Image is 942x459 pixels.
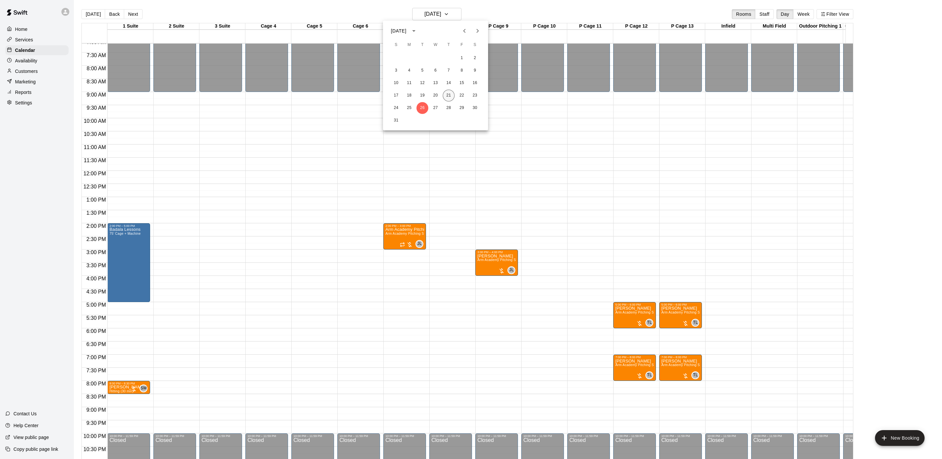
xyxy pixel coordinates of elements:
button: 15 [456,77,468,89]
button: 30 [469,102,481,114]
button: 5 [416,65,428,76]
button: 26 [416,102,428,114]
button: 13 [430,77,441,89]
button: 4 [403,65,415,76]
button: 11 [403,77,415,89]
span: Saturday [469,38,481,52]
button: 6 [430,65,441,76]
button: 17 [390,90,402,101]
button: 9 [469,65,481,76]
button: 24 [390,102,402,114]
button: 23 [469,90,481,101]
span: Friday [456,38,468,52]
span: Sunday [390,38,402,52]
button: Previous month [458,24,471,37]
button: 10 [390,77,402,89]
button: 28 [443,102,455,114]
button: 16 [469,77,481,89]
button: 21 [443,90,455,101]
button: 2 [469,52,481,64]
button: 12 [416,77,428,89]
span: Thursday [443,38,455,52]
button: 8 [456,65,468,76]
button: Next month [471,24,484,37]
button: 3 [390,65,402,76]
button: 18 [403,90,415,101]
button: 29 [456,102,468,114]
span: Monday [403,38,415,52]
button: 31 [390,115,402,126]
button: 25 [403,102,415,114]
button: 14 [443,77,455,89]
button: calendar view is open, switch to year view [408,25,419,36]
span: Wednesday [430,38,441,52]
button: 19 [416,90,428,101]
button: 7 [443,65,455,76]
button: 20 [430,90,441,101]
span: Tuesday [416,38,428,52]
button: 1 [456,52,468,64]
div: [DATE] [391,28,406,34]
button: 27 [430,102,441,114]
button: 22 [456,90,468,101]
